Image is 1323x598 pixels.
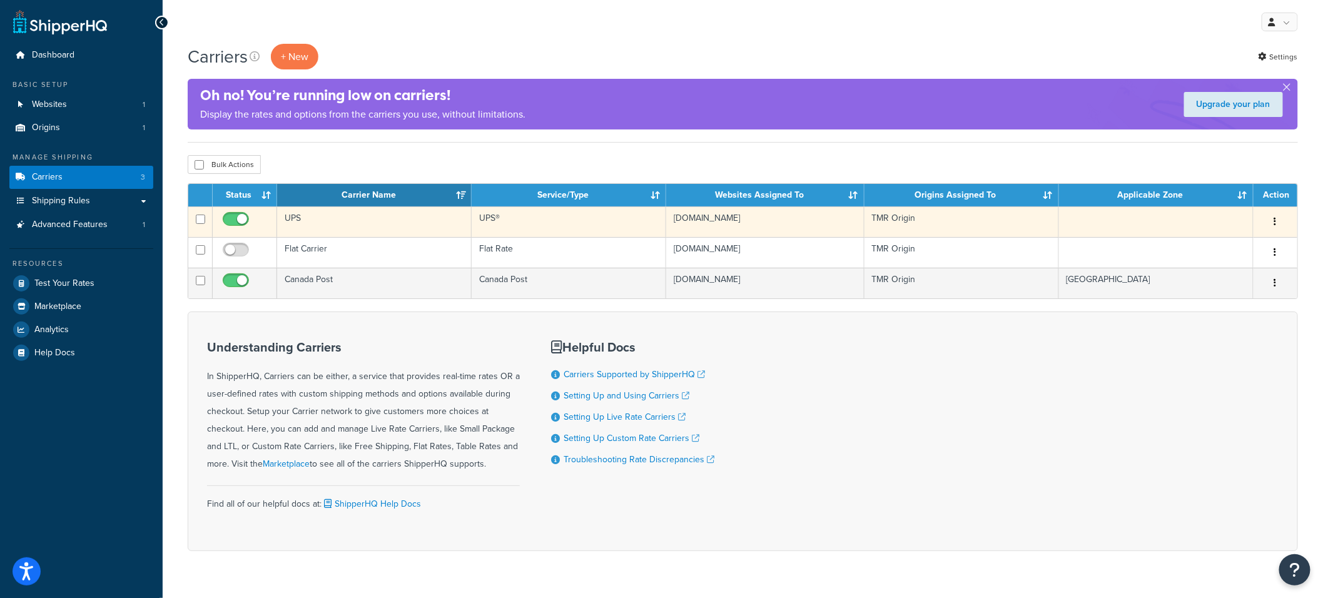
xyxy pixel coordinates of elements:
h4: Oh no! You’re running low on carriers! [200,85,525,106]
th: Status: activate to sort column ascending [213,184,277,206]
a: Troubleshooting Rate Discrepancies [564,453,714,466]
a: ShipperHQ Home [13,9,107,34]
td: UPS® [472,206,666,237]
a: Help Docs [9,342,153,364]
td: [DOMAIN_NAME] [666,268,864,298]
a: Upgrade your plan [1184,92,1283,117]
div: In ShipperHQ, Carriers can be either, a service that provides real-time rates OR a user-defined r... [207,340,520,473]
span: Analytics [34,325,69,335]
td: UPS [277,206,472,237]
span: 1 [143,220,145,230]
span: Dashboard [32,50,74,61]
a: Setting Up and Using Carriers [564,389,689,402]
span: Help Docs [34,348,75,358]
button: Open Resource Center [1279,554,1310,585]
a: Carriers 3 [9,166,153,189]
td: Canada Post [472,268,666,298]
a: Shipping Rules [9,190,153,213]
span: Carriers [32,172,63,183]
td: Flat Carrier [277,237,472,268]
span: 1 [143,99,145,110]
th: Carrier Name: activate to sort column ascending [277,184,472,206]
td: [DOMAIN_NAME] [666,237,864,268]
td: Canada Post [277,268,472,298]
span: Websites [32,99,67,110]
span: Shipping Rules [32,196,90,206]
div: Find all of our helpful docs at: [207,485,520,513]
li: Websites [9,93,153,116]
button: + New [271,44,318,69]
button: Bulk Actions [188,155,261,174]
a: Carriers Supported by ShipperHQ [564,368,705,381]
a: Setting Up Custom Rate Carriers [564,432,699,445]
li: Origins [9,116,153,139]
td: [DOMAIN_NAME] [666,206,864,237]
a: Marketplace [263,457,310,470]
span: Advanced Features [32,220,108,230]
th: Action [1254,184,1297,206]
a: Dashboard [9,44,153,67]
a: Setting Up Live Rate Carriers [564,410,686,423]
li: Carriers [9,166,153,189]
td: TMR Origin [864,268,1059,298]
td: Flat Rate [472,237,666,268]
a: ShipperHQ Help Docs [322,497,421,510]
a: Websites 1 [9,93,153,116]
span: Origins [32,123,60,133]
div: Basic Setup [9,79,153,90]
a: Settings [1259,48,1298,66]
div: Manage Shipping [9,152,153,163]
span: 1 [143,123,145,133]
a: Marketplace [9,295,153,318]
li: Advanced Features [9,213,153,236]
h1: Carriers [188,44,248,69]
div: Resources [9,258,153,269]
th: Origins Assigned To: activate to sort column ascending [864,184,1059,206]
a: Origins 1 [9,116,153,139]
span: Test Your Rates [34,278,94,289]
h3: Helpful Docs [551,340,714,354]
th: Applicable Zone: activate to sort column ascending [1059,184,1254,206]
span: 3 [141,172,145,183]
a: Test Your Rates [9,272,153,295]
p: Display the rates and options from the carriers you use, without limitations. [200,106,525,123]
th: Websites Assigned To: activate to sort column ascending [666,184,864,206]
th: Service/Type: activate to sort column ascending [472,184,666,206]
h3: Understanding Carriers [207,340,520,354]
a: Advanced Features 1 [9,213,153,236]
a: Analytics [9,318,153,341]
td: TMR Origin [864,237,1059,268]
span: Marketplace [34,302,81,312]
td: TMR Origin [864,206,1059,237]
td: [GEOGRAPHIC_DATA] [1059,268,1254,298]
